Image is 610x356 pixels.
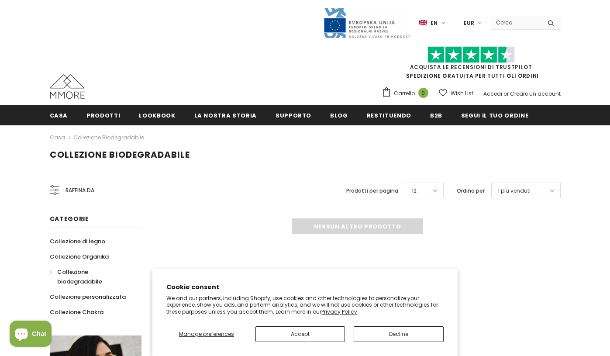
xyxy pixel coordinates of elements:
[382,50,561,79] span: SPEDIZIONE GRATUITA PER TUTTI GLI ORDINI
[7,321,54,349] inbox-online-store-chat: Shopify online store chat
[65,186,94,195] span: Raffina da
[50,249,109,264] a: Collezione Organika
[194,111,257,120] span: La nostra storia
[57,268,102,286] span: Collezione biodegradabile
[394,89,415,98] span: Carrello
[439,86,473,101] a: Wish List
[510,90,561,97] a: Creare un account
[346,187,398,195] label: Prodotti per pagina
[412,187,417,195] span: 12
[276,105,311,125] a: supporto
[330,111,348,120] span: Blog
[276,111,311,120] span: supporto
[323,19,410,26] a: Javni Razpis
[330,105,348,125] a: Blog
[73,134,144,141] a: Collezione biodegradabile
[50,105,68,125] a: Casa
[451,89,473,98] span: Wish List
[427,46,515,63] img: Fidati di Pilot Stars
[50,308,103,316] span: Collezione Chakra
[50,214,89,223] span: Categorie
[367,105,411,125] a: Restituendo
[50,293,126,301] span: Collezione personalizzata
[50,237,105,245] span: Collezione di legno
[86,105,120,125] a: Prodotti
[255,326,345,342] button: Accept
[86,111,120,120] span: Prodotti
[50,111,68,120] span: Casa
[50,149,190,161] span: Collezione biodegradabile
[461,105,528,125] a: Segui il tuo ordine
[431,19,438,28] span: en
[498,187,531,195] span: I più venduti
[491,16,541,29] input: Search Site
[50,234,105,249] a: Collezione di legno
[410,63,532,71] a: Acquista le recensioni di TrustPilot
[50,304,103,320] a: Collezione Chakra
[50,132,65,143] a: Casa
[166,295,444,315] p: We and our partners, including Shopify, use cookies and other technologies to personalize your ex...
[461,111,528,120] span: Segui il tuo ordine
[430,111,442,120] span: B2B
[194,105,257,125] a: La nostra storia
[483,90,502,97] a: Accedi
[50,252,109,261] span: Collezione Organika
[323,7,410,39] img: Javni Razpis
[419,19,427,27] img: i-lang-1.png
[139,105,175,125] a: Lookbook
[166,283,444,292] h2: Cookie consent
[418,88,428,98] span: 0
[457,187,485,195] label: Ordina per
[367,111,411,120] span: Restituendo
[354,326,443,342] button: Decline
[430,105,442,125] a: B2B
[382,87,433,100] a: Carrello 0
[503,90,509,97] span: or
[179,330,234,338] span: Manage preferences
[50,264,132,289] a: Collezione biodegradabile
[321,308,357,315] a: Privacy Policy
[50,289,126,304] a: Collezione personalizzata
[139,111,175,120] span: Lookbook
[464,19,474,28] span: EUR
[166,326,247,342] button: Manage preferences
[50,74,85,99] img: Casi MMORE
